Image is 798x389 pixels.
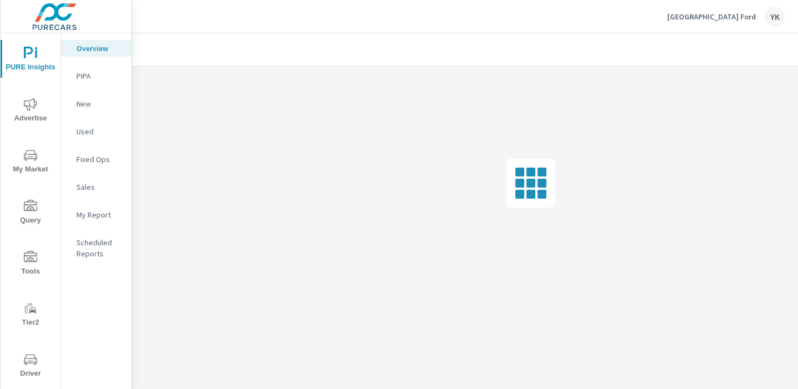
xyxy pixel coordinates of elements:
[4,353,57,380] span: Driver
[61,151,131,168] div: Fixed Ops
[76,181,122,193] p: Sales
[61,179,131,195] div: Sales
[4,302,57,329] span: Tier2
[76,209,122,220] p: My Report
[76,98,122,109] p: New
[4,251,57,278] span: Tools
[61,234,131,262] div: Scheduled Reports
[61,206,131,223] div: My Report
[76,126,122,137] p: Used
[667,12,756,22] p: [GEOGRAPHIC_DATA] Ford
[61,123,131,140] div: Used
[4,47,57,74] span: PURE Insights
[61,40,131,57] div: Overview
[76,154,122,165] p: Fixed Ops
[76,237,122,259] p: Scheduled Reports
[61,95,131,112] div: New
[76,70,122,82] p: PIPA
[61,68,131,84] div: PIPA
[4,98,57,125] span: Advertise
[76,43,122,54] p: Overview
[4,149,57,176] span: My Market
[4,200,57,227] span: Query
[765,7,785,27] div: YK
